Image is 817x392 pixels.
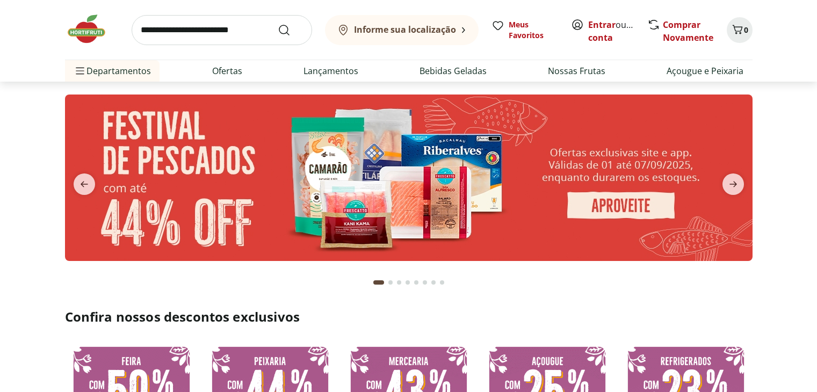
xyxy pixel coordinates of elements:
a: Comprar Novamente [663,19,713,43]
input: search [132,15,312,45]
a: Nossas Frutas [548,64,605,77]
a: Bebidas Geladas [420,64,487,77]
span: 0 [744,25,748,35]
button: Go to page 3 from fs-carousel [395,270,403,295]
button: Go to page 5 from fs-carousel [412,270,421,295]
button: Current page from fs-carousel [371,270,386,295]
button: Go to page 6 from fs-carousel [421,270,429,295]
button: Carrinho [727,17,753,43]
img: pescados [65,95,753,261]
b: Informe sua localização [354,24,456,35]
a: Ofertas [212,64,242,77]
button: Go to page 8 from fs-carousel [438,270,446,295]
button: Go to page 7 from fs-carousel [429,270,438,295]
button: Submit Search [278,24,303,37]
span: Departamentos [74,58,151,84]
a: Meus Favoritos [491,19,558,41]
a: Lançamentos [303,64,358,77]
button: next [714,173,753,195]
span: Meus Favoritos [509,19,558,41]
a: Entrar [588,19,616,31]
button: Go to page 2 from fs-carousel [386,270,395,295]
button: Menu [74,58,86,84]
span: ou [588,18,636,44]
h2: Confira nossos descontos exclusivos [65,308,753,325]
a: Açougue e Peixaria [667,64,743,77]
img: Hortifruti [65,13,119,45]
a: Criar conta [588,19,647,43]
button: previous [65,173,104,195]
button: Go to page 4 from fs-carousel [403,270,412,295]
button: Informe sua localização [325,15,479,45]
